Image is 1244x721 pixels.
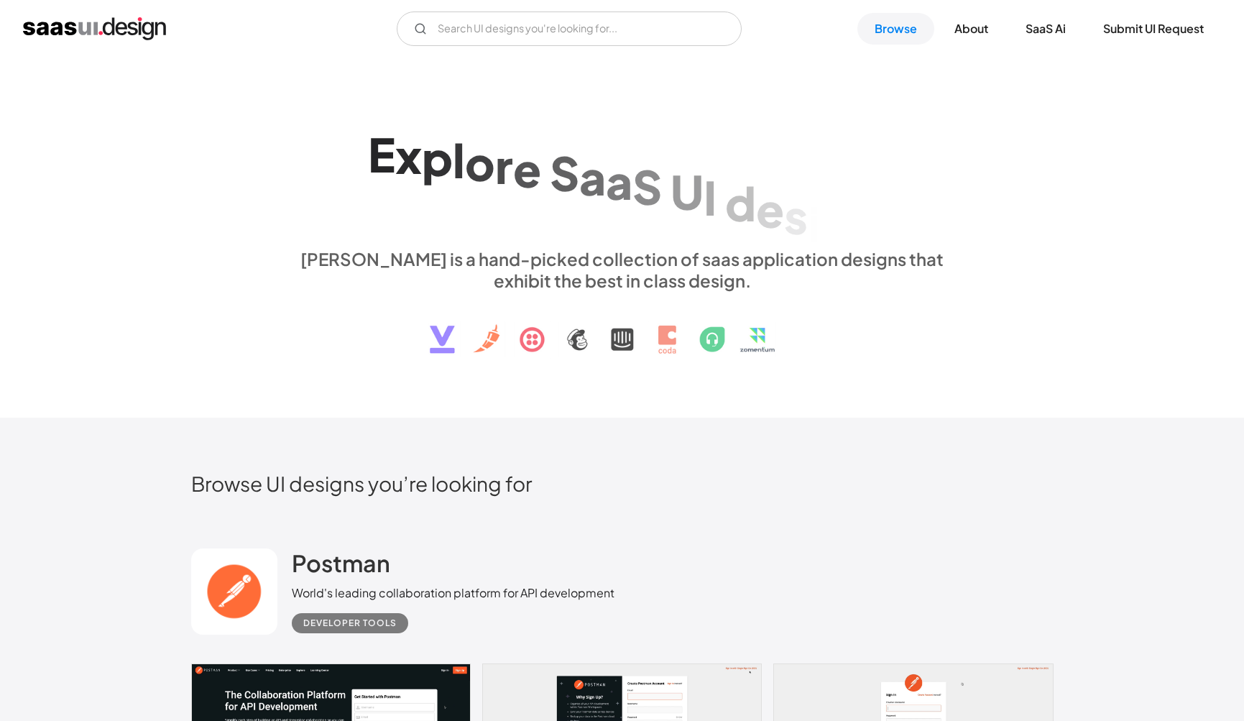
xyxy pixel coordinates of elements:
[495,138,513,193] div: r
[23,17,166,40] a: home
[292,584,614,602] div: World's leading collaboration platform for API development
[292,124,953,234] h1: Explore SaaS UI design patterns & interactions.
[395,128,422,183] div: x
[465,134,495,190] div: o
[513,141,541,196] div: e
[579,149,606,204] div: a
[368,126,395,181] div: E
[784,188,808,243] div: s
[671,163,704,219] div: U
[808,195,820,250] div: i
[704,169,717,224] div: I
[191,471,1054,496] h2: Browse UI designs you’re looking for
[606,153,632,208] div: a
[725,175,756,230] div: d
[292,548,390,584] a: Postman
[937,13,1005,45] a: About
[1008,13,1083,45] a: SaaS Ai
[422,129,453,185] div: p
[292,248,953,291] div: [PERSON_NAME] is a hand-picked collection of saas application designs that exhibit the best in cl...
[756,181,784,236] div: e
[397,12,742,46] form: Email Form
[550,145,579,201] div: S
[303,615,397,632] div: Developer tools
[857,13,934,45] a: Browse
[632,158,662,213] div: S
[397,12,742,46] input: Search UI designs you're looking for...
[292,548,390,577] h2: Postman
[453,132,465,188] div: l
[405,291,840,366] img: text, icon, saas logo
[1086,13,1221,45] a: Submit UI Request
